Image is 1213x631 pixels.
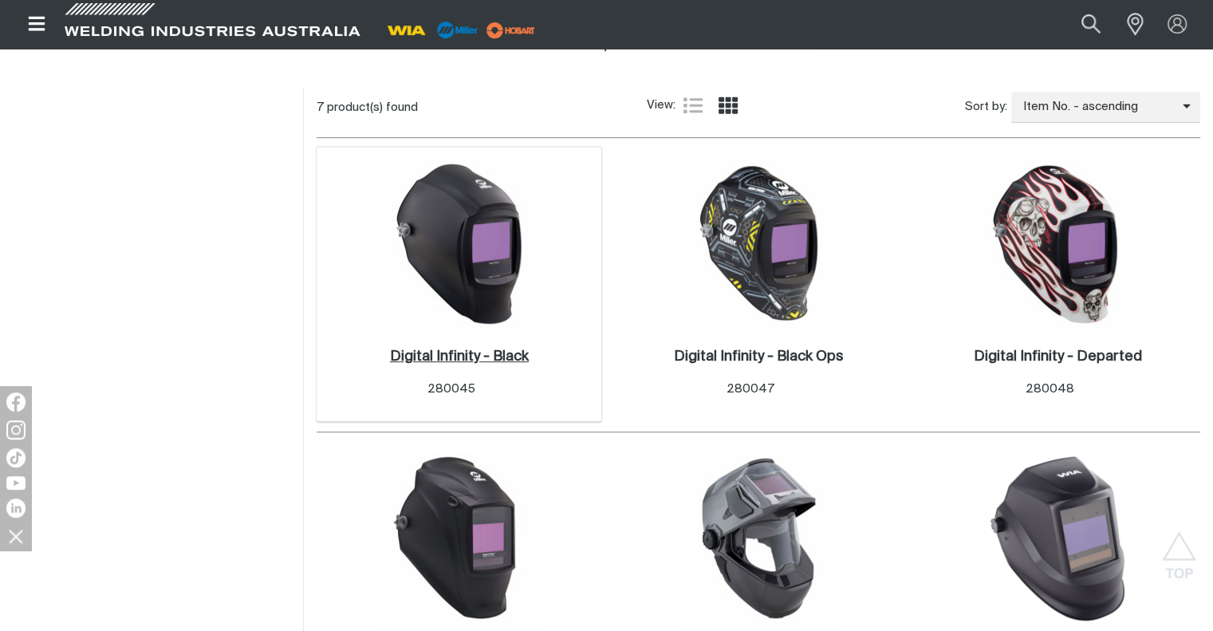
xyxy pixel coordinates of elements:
img: hide socials [2,523,30,550]
img: Digital Infinity - Black Ops [673,159,844,329]
img: Facebook [6,392,26,412]
div: 7 [317,100,646,116]
span: View: [647,97,675,115]
h2: Digital Infinity - Black Ops [674,349,844,364]
span: 280045 [427,383,475,395]
img: OpticFX - Nero [972,453,1143,624]
a: List view [683,96,703,115]
button: Search products [1064,6,1118,42]
section: Product list controls [317,87,1200,128]
img: Digital Infinity - Departed [972,159,1143,329]
a: Digital Infinity - Departed [974,348,1142,366]
img: Instagram [6,420,26,440]
img: TikTok [6,448,26,467]
button: Scroll to top [1161,531,1197,567]
a: Digital Infinity - Black [390,348,529,366]
span: product(s) found [327,101,418,113]
span: Sort by: [965,98,1007,116]
h2: Digital Infinity - Black [390,349,529,364]
span: 280047 [727,383,774,395]
img: Digital Infinity - Black [374,159,545,329]
img: Digital Elite - Black [374,453,545,624]
a: miller [482,24,540,36]
input: Product name or item number... [1044,6,1118,42]
img: YouTube [6,476,26,490]
img: Ultra HDV [673,453,844,624]
img: LinkedIn [6,499,26,518]
a: Digital Infinity - Black Ops [674,348,844,366]
span: Item No. - ascending [1011,98,1183,116]
img: miller [482,18,540,42]
span: 280048 [1026,383,1074,395]
h2: Digital Infinity - Departed [974,349,1142,364]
